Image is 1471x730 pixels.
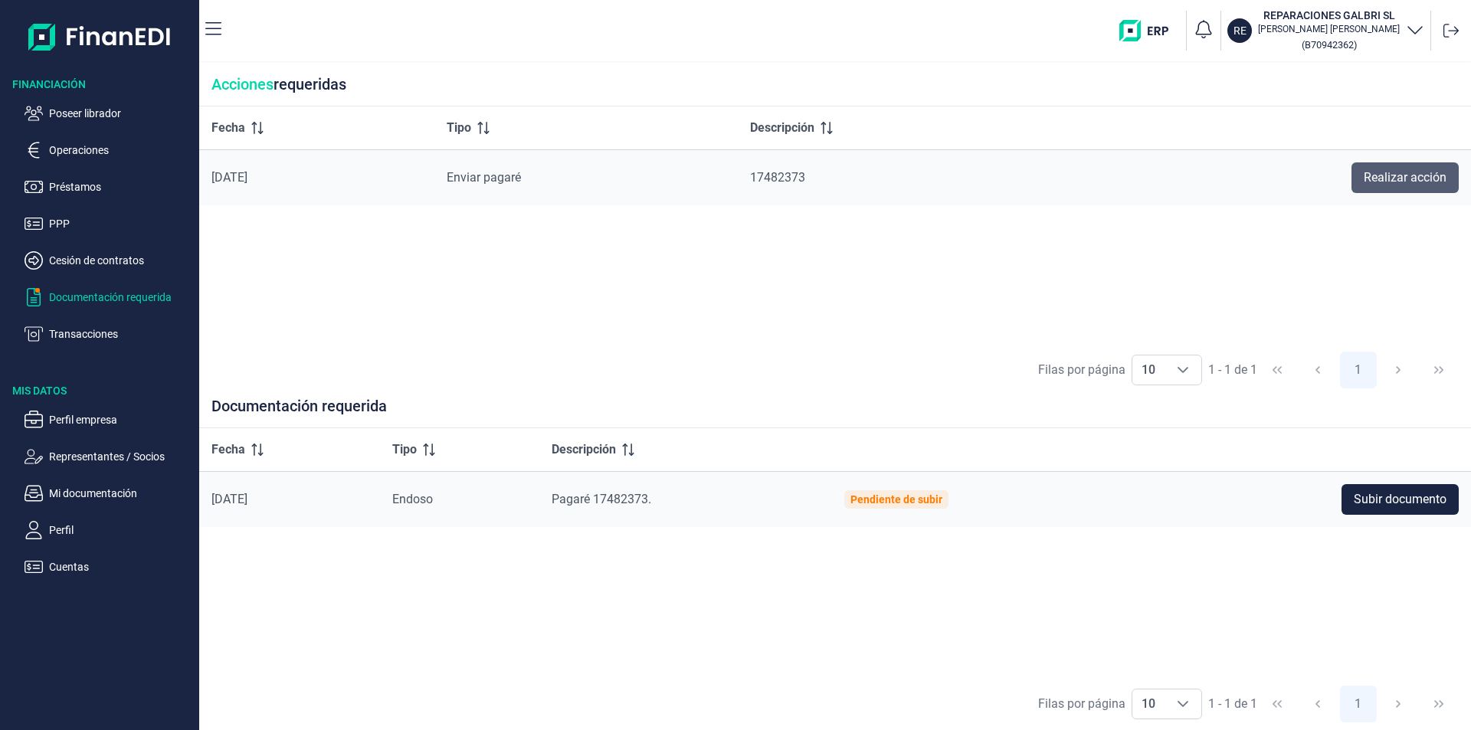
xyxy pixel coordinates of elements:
button: Operaciones [25,141,193,159]
span: Descripción [750,119,814,137]
p: Préstamos [49,178,193,196]
p: PPP [49,214,193,233]
button: Previous Page [1299,352,1336,388]
p: Cesión de contratos [49,251,193,270]
button: Documentación requerida [25,288,193,306]
p: Mi documentación [49,484,193,502]
div: Pendiente de subir [850,493,942,506]
span: Realizar acción [1364,169,1446,187]
span: Endoso [392,492,433,506]
span: 1 - 1 de 1 [1208,698,1257,710]
span: Pagaré 17482373. [552,492,651,506]
button: Realizar acción [1351,162,1459,193]
button: Préstamos [25,178,193,196]
p: RE [1233,23,1247,38]
p: [PERSON_NAME] [PERSON_NAME] [1258,23,1400,35]
span: Descripción [552,440,616,459]
small: Copiar cif [1302,39,1357,51]
div: [DATE] [211,170,422,185]
p: Perfil empresa [49,411,193,429]
span: Tipo [392,440,417,459]
span: Fecha [211,119,245,137]
button: Next Page [1380,352,1417,388]
p: Perfil [49,521,193,539]
p: Documentación requerida [49,288,193,306]
button: Perfil empresa [25,411,193,429]
span: Enviar pagaré [447,170,521,185]
button: PPP [25,214,193,233]
button: Cuentas [25,558,193,576]
p: Cuentas [49,558,193,576]
span: Fecha [211,440,245,459]
button: First Page [1259,352,1296,388]
span: Tipo [447,119,471,137]
button: Previous Page [1299,686,1336,722]
p: Poseer librador [49,104,193,123]
button: Subir documento [1342,484,1459,515]
div: Filas por página [1038,695,1125,713]
p: Representantes / Socios [49,447,193,466]
button: Transacciones [25,325,193,343]
span: Subir documento [1354,490,1446,509]
div: Filas por página [1038,361,1125,379]
button: Representantes / Socios [25,447,193,466]
img: Logo de aplicación [28,12,172,61]
span: 10 [1132,689,1165,719]
span: 1 - 1 de 1 [1208,364,1257,376]
button: Next Page [1380,686,1417,722]
button: Perfil [25,521,193,539]
div: Choose [1165,355,1201,385]
div: requeridas [199,63,1471,106]
button: Poseer librador [25,104,193,123]
span: 10 [1132,355,1165,385]
button: Page 1 [1340,686,1377,722]
div: Choose [1165,689,1201,719]
div: [DATE] [211,492,368,507]
span: Acciones [211,75,274,93]
img: erp [1119,20,1180,41]
span: 17482373 [750,170,805,185]
div: Documentación requerida [199,397,1471,428]
button: Last Page [1420,352,1457,388]
button: Cesión de contratos [25,251,193,270]
button: First Page [1259,686,1296,722]
p: Transacciones [49,325,193,343]
button: REREPARACIONES GALBRI SL[PERSON_NAME] [PERSON_NAME](B70942362) [1227,8,1424,54]
button: Page 1 [1340,352,1377,388]
button: Last Page [1420,686,1457,722]
p: Operaciones [49,141,193,159]
button: Mi documentación [25,484,193,502]
h3: REPARACIONES GALBRI SL [1258,8,1400,23]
